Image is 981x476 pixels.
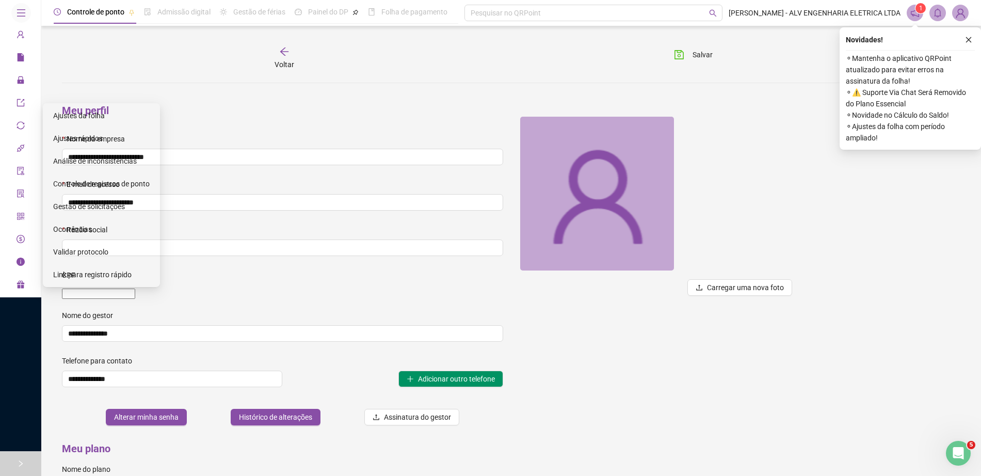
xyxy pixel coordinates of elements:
h4: Meu plano [62,441,503,456]
span: clock-circle [54,8,61,15]
span: bell [933,8,942,18]
span: ⚬ Ajustes da folha com período ampliado! [846,121,975,144]
span: Novidades ! [846,34,883,45]
span: Ocorrências [53,225,92,233]
label: Nome do plano [62,464,117,475]
span: 5 [967,441,975,449]
span: export [17,94,25,115]
button: Assinatura do gestor [364,409,459,425]
span: Controle de ponto [67,8,124,16]
span: Histórico de alterações [239,411,312,423]
button: Salvar [666,46,720,63]
span: Gestão de solicitações [53,202,125,211]
h4: Meu perfil [62,103,503,118]
span: book [368,8,375,15]
span: pushpin [352,9,359,15]
span: Gestão de férias [233,8,285,16]
span: sun [220,8,227,15]
span: pushpin [128,9,135,15]
span: home [17,3,25,24]
span: arrow-left [279,46,290,57]
span: Link para registro rápido [53,271,132,279]
span: ⚬ ⚠️ Suporte Via Chat Será Removido do Plano Essencial [846,87,975,109]
span: Admissão digital [157,8,211,16]
span: right [17,460,24,467]
span: upload [696,284,703,291]
span: sync [17,117,25,137]
span: audit [17,162,25,183]
button: Histórico de alterações [231,409,320,425]
span: Folha de pagamento [381,8,447,16]
span: file [17,49,25,69]
label: Nome do gestor [62,310,120,321]
img: 82375 [953,5,968,21]
button: uploadCarregar uma nova foto [687,279,792,296]
span: Alterar minha senha [114,411,179,423]
span: Ajustes rápidos [53,134,103,142]
span: notification [910,8,920,18]
span: gift [17,276,25,296]
span: ⚬ Novidade no Cálculo do Saldo! [846,109,975,121]
span: 1 [919,5,923,12]
span: Carregar uma nova foto [707,282,784,293]
span: qrcode [17,208,25,228]
label: Telefone para contato [62,355,139,367]
span: Validar protocolo [53,248,108,256]
span: upload [373,414,380,421]
span: [PERSON_NAME] - ALV ENGENHARIA ELETRICA LTDA [729,7,900,19]
span: Salvar [693,49,713,60]
span: plus [407,375,414,383]
span: Controle de registros de ponto [53,180,150,188]
span: Ajustes da folha [53,112,105,120]
span: Painel do DP [308,8,348,16]
span: api [17,139,25,160]
span: user-add [17,26,25,46]
span: ⚬ Mantenha o aplicativo QRPoint atualizado para evitar erros na assinatura da folha! [846,53,975,87]
span: menu [17,8,26,18]
sup: 1 [915,3,926,13]
span: Adicionar outro telefone [418,373,495,385]
span: dollar [17,230,25,251]
button: plusAdicionar outro telefone [398,371,503,387]
span: file-done [144,8,151,15]
span: Voltar [275,60,294,69]
iframe: Intercom live chat [946,441,971,466]
span: lock [17,71,25,92]
span: search [709,9,717,17]
span: close [965,36,972,43]
button: Alterar minha senha [106,409,187,425]
span: Análise de inconsistências [53,157,137,165]
span: solution [17,185,25,205]
span: save [674,50,684,60]
img: 82375 [520,117,674,271]
span: dashboard [295,8,302,15]
span: Assinatura do gestor [384,411,451,423]
span: info-circle [17,253,25,274]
